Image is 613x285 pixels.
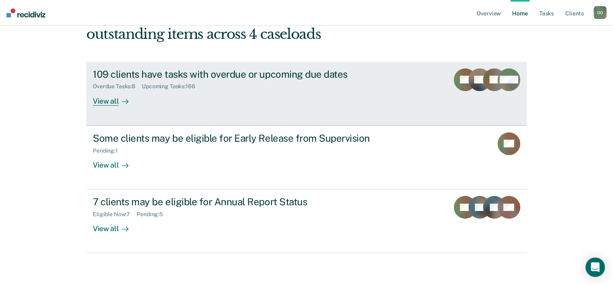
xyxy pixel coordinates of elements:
[86,9,438,43] div: Hi, [GEOGRAPHIC_DATA]. We’ve found some outstanding items across 4 caseloads
[594,6,607,19] button: OO
[93,132,377,144] div: Some clients may be eligible for Early Release from Supervision
[93,154,138,170] div: View all
[93,83,142,90] div: Overdue Tasks : 8
[137,211,169,218] div: Pending : 5
[93,90,138,106] div: View all
[86,125,527,189] a: Some clients may be eligible for Early Release from SupervisionPending:1View all
[93,211,137,218] div: Eligible Now : 7
[93,68,377,80] div: 109 clients have tasks with overdue or upcoming due dates
[93,196,377,208] div: 7 clients may be eligible for Annual Report Status
[86,62,527,125] a: 109 clients have tasks with overdue or upcoming due datesOverdue Tasks:8Upcoming Tasks:166View all
[86,189,527,253] a: 7 clients may be eligible for Annual Report StatusEligible Now:7Pending:5View all
[6,9,45,17] img: Recidiviz
[93,218,138,234] div: View all
[585,257,605,277] div: Open Intercom Messenger
[93,147,124,154] div: Pending : 1
[142,83,202,90] div: Upcoming Tasks : 166
[594,6,607,19] div: O O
